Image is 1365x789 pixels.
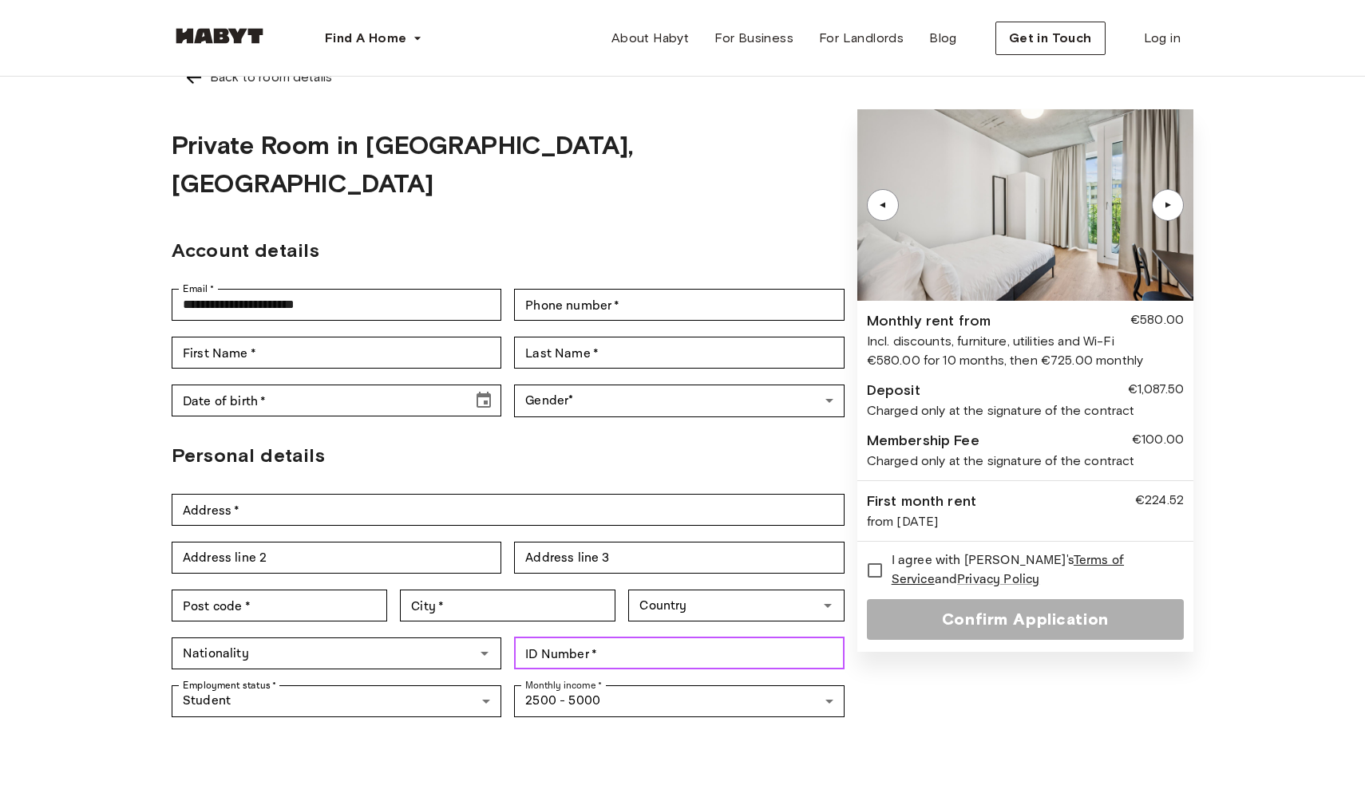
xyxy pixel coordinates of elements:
img: Left pointing arrow [184,68,204,87]
button: Get in Touch [995,22,1106,55]
a: Privacy Policy [957,571,1039,588]
a: For Landlords [806,22,916,54]
div: Back to room details [210,68,332,87]
span: I agree with [PERSON_NAME]'s and [892,551,1171,590]
div: €1,087.50 [1128,380,1184,401]
span: About Habyt [611,29,689,48]
div: €580.00 [1130,310,1184,332]
div: ▲ [875,200,891,210]
div: €580.00 for 10 months, then €725.00 monthly [867,351,1184,370]
div: Membership Fee [867,430,979,452]
button: Open [817,594,839,617]
span: Blog [929,29,957,48]
div: Monthly rent from [867,310,991,332]
img: Image of the room [857,109,1193,301]
div: from [DATE] [867,512,1184,531]
button: Choose date [468,385,500,416]
div: €100.00 [1132,430,1184,452]
div: 2500 - 5000 [514,685,844,717]
div: ▲ [1160,200,1176,210]
div: Charged only at the signature of the contract [867,452,1184,471]
a: Left pointing arrowBack to room details [172,55,1193,100]
a: Log in [1131,22,1193,54]
a: About Habyt [599,22,702,54]
div: Deposit [867,380,920,401]
span: For Business [714,29,793,48]
span: For Landlords [819,29,904,48]
div: Incl. discounts, furniture, utilities and Wi-Fi [867,332,1184,351]
label: Monthly income [525,678,602,692]
span: Find A Home [325,29,406,48]
a: Blog [916,22,970,54]
span: Log in [1144,29,1181,48]
div: €224.52 [1135,491,1184,512]
div: Student [172,685,501,717]
h2: Account details [172,236,845,265]
div: Charged only at the signature of the contract [867,401,1184,420]
h2: Personal details [172,441,845,470]
div: First month rent [867,491,976,512]
label: Email [183,282,214,296]
button: Find A Home [312,22,435,54]
label: Employment status [183,678,277,692]
button: Open [473,642,496,665]
h1: Private Room in [GEOGRAPHIC_DATA], [GEOGRAPHIC_DATA] [172,126,845,203]
img: Habyt [172,28,267,44]
span: Get in Touch [1009,29,1092,48]
a: For Business [702,22,806,54]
